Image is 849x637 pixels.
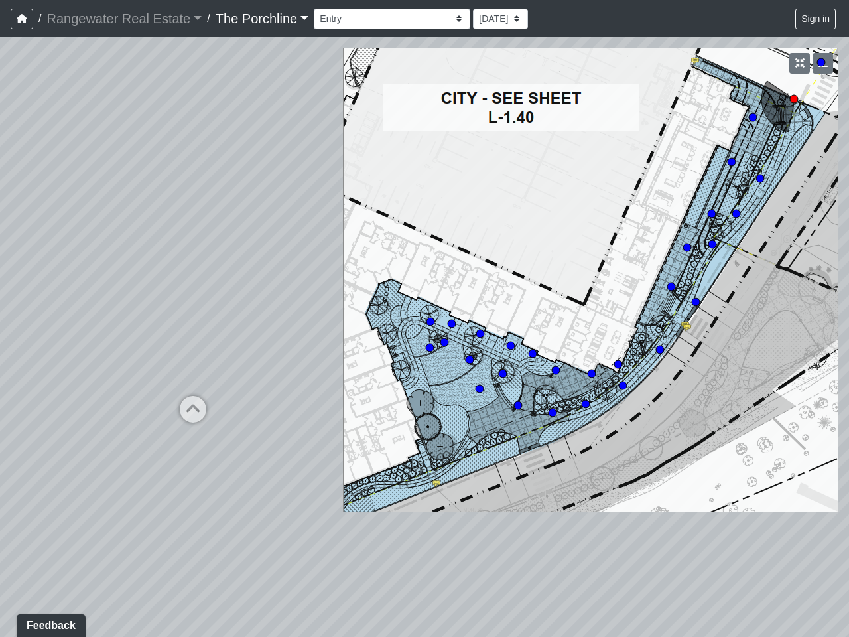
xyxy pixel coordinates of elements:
button: Sign in [795,9,836,29]
span: / [202,5,215,32]
span: / [33,5,46,32]
a: The Porchline [216,5,309,32]
a: Rangewater Real Estate [46,5,202,32]
iframe: Ybug feedback widget [10,610,88,637]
